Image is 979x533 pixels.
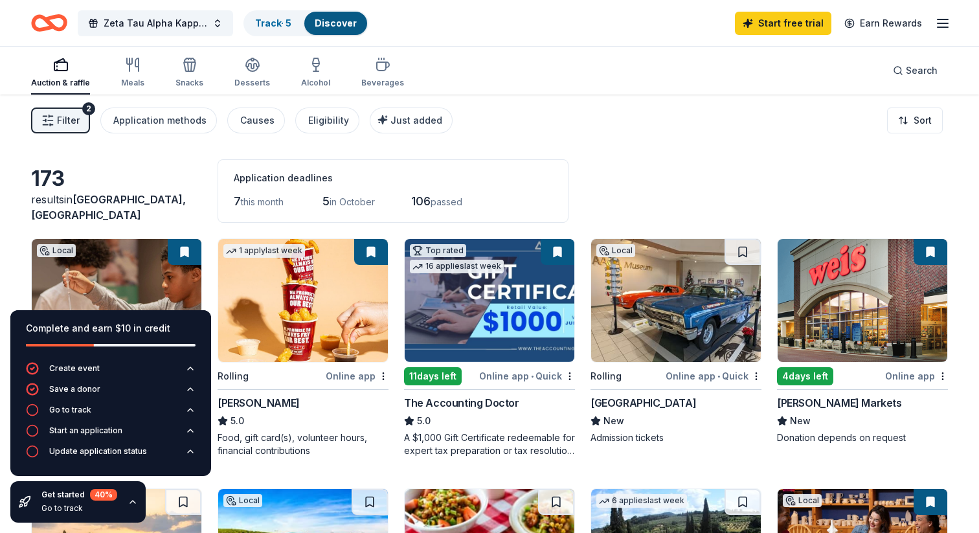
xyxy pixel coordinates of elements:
[717,371,720,381] span: •
[41,489,117,501] div: Get started
[591,395,696,411] div: [GEOGRAPHIC_DATA]
[417,413,431,429] span: 5.0
[234,194,241,208] span: 7
[591,238,761,444] a: Image for AACA MuseumLocalRollingOnline app•Quick[GEOGRAPHIC_DATA]NewAdmission tickets
[32,239,201,362] img: Image for Da Vinci Science Center
[906,63,938,78] span: Search
[596,494,687,508] div: 6 applies last week
[361,52,404,95] button: Beverages
[390,115,442,126] span: Just added
[26,383,196,403] button: Save a donor
[49,425,122,436] div: Start an application
[37,244,76,257] div: Local
[113,113,207,128] div: Application methods
[591,369,622,384] div: Rolling
[31,166,202,192] div: 173
[31,193,186,221] span: in
[240,113,275,128] div: Causes
[31,193,186,221] span: [GEOGRAPHIC_DATA], [GEOGRAPHIC_DATA]
[57,113,80,128] span: Filter
[49,363,100,374] div: Create event
[255,17,291,28] a: Track· 5
[31,192,202,223] div: results
[218,395,300,411] div: [PERSON_NAME]
[778,239,947,362] img: Image for Weis Markets
[479,368,575,384] div: Online app Quick
[78,10,233,36] button: Zeta Tau Alpha Kappa Iota Basket Raffle Week and Pink Ball
[234,52,270,95] button: Desserts
[49,384,100,394] div: Save a donor
[315,17,357,28] a: Discover
[31,52,90,95] button: Auction & raffle
[326,368,388,384] div: Online app
[531,371,534,381] span: •
[100,108,217,133] button: Application methods
[777,431,948,444] div: Donation depends on request
[410,244,466,257] div: Top rated
[591,431,761,444] div: Admission tickets
[837,12,930,35] a: Earn Rewards
[370,108,453,133] button: Just added
[301,52,330,95] button: Alcohol
[218,369,249,384] div: Rolling
[175,78,203,88] div: Snacks
[241,196,284,207] span: this month
[223,244,305,258] div: 1 apply last week
[26,362,196,383] button: Create event
[322,194,330,208] span: 5
[234,78,270,88] div: Desserts
[31,78,90,88] div: Auction & raffle
[330,196,375,207] span: in October
[121,52,144,95] button: Meals
[777,395,902,411] div: [PERSON_NAME] Markets
[410,260,504,273] div: 16 applies last week
[591,239,761,362] img: Image for AACA Museum
[404,395,519,411] div: The Accounting Doctor
[49,446,147,457] div: Update application status
[26,403,196,424] button: Go to track
[404,238,575,457] a: Image for The Accounting DoctorTop rated16 applieslast week11days leftOnline app•QuickThe Account...
[790,413,811,429] span: New
[26,321,196,336] div: Complete and earn $10 in credit
[295,108,359,133] button: Eligibility
[404,431,575,457] div: A $1,000 Gift Certificate redeemable for expert tax preparation or tax resolution services—recipi...
[49,405,91,415] div: Go to track
[411,194,431,208] span: 106
[777,367,833,385] div: 4 days left
[104,16,207,31] span: Zeta Tau Alpha Kappa Iota Basket Raffle Week and Pink Ball
[887,108,943,133] button: Sort
[603,413,624,429] span: New
[90,489,117,501] div: 40 %
[31,108,90,133] button: Filter2
[121,78,144,88] div: Meals
[243,10,368,36] button: Track· 5Discover
[31,238,202,444] a: Image for Da Vinci Science CenterLocal4days leftOnline app•Quick[GEOGRAPHIC_DATA]NewFree admissio...
[735,12,831,35] a: Start free trial
[231,413,244,429] span: 5.0
[666,368,761,384] div: Online app Quick
[31,8,67,38] a: Home
[914,113,932,128] span: Sort
[405,239,574,362] img: Image for The Accounting Doctor
[234,170,552,186] div: Application deadlines
[175,52,203,95] button: Snacks
[26,445,196,466] button: Update application status
[41,503,117,514] div: Go to track
[308,113,349,128] div: Eligibility
[26,424,196,445] button: Start an application
[885,368,948,384] div: Online app
[223,494,262,507] div: Local
[218,238,388,457] a: Image for Sheetz1 applylast weekRollingOnline app[PERSON_NAME]5.0Food, gift card(s), volunteer ho...
[227,108,285,133] button: Causes
[218,239,388,362] img: Image for Sheetz
[883,58,948,84] button: Search
[301,78,330,88] div: Alcohol
[783,494,822,507] div: Local
[404,367,462,385] div: 11 days left
[218,431,388,457] div: Food, gift card(s), volunteer hours, financial contributions
[361,78,404,88] div: Beverages
[431,196,462,207] span: passed
[777,238,948,444] a: Image for Weis Markets4days leftOnline app[PERSON_NAME] MarketsNewDonation depends on request
[596,244,635,257] div: Local
[82,102,95,115] div: 2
